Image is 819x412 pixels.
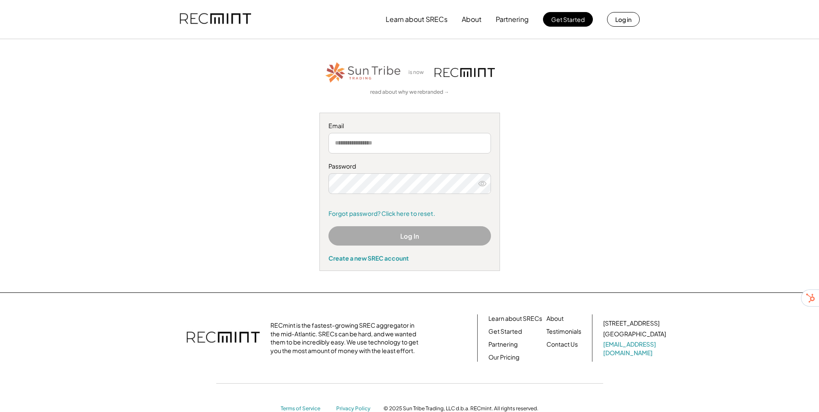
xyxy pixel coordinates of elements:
button: Log In [328,226,491,246]
button: Partnering [496,11,529,28]
a: Learn about SRECs [488,314,542,323]
a: [EMAIL_ADDRESS][DOMAIN_NAME] [603,340,668,357]
button: Log in [607,12,640,27]
div: © 2025 Sun Tribe Trading, LLC d.b.a. RECmint. All rights reserved. [383,405,538,412]
a: Our Pricing [488,353,519,362]
div: Email [328,122,491,130]
div: [GEOGRAPHIC_DATA] [603,330,666,338]
a: About [546,314,564,323]
button: Get Started [543,12,593,27]
a: Forgot password? Click here to reset. [328,209,491,218]
img: STT_Horizontal_Logo%2B-%2BColor.png [325,61,402,84]
button: Learn about SRECs [386,11,448,28]
div: RECmint is the fastest-growing SREC aggregator in the mid-Atlantic. SRECs can be hard, and we wan... [270,321,423,355]
a: Get Started [488,327,522,336]
div: [STREET_ADDRESS] [603,319,659,328]
a: read about why we rebranded → [370,89,449,96]
div: Password [328,162,491,171]
div: Create a new SREC account [328,254,491,262]
img: recmint-logotype%403x.png [187,323,260,353]
button: About [462,11,482,28]
img: recmint-logotype%403x.png [180,5,251,34]
a: Testimonials [546,327,581,336]
img: recmint-logotype%403x.png [435,68,495,77]
div: is now [406,69,430,76]
a: Partnering [488,340,518,349]
a: Contact Us [546,340,578,349]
